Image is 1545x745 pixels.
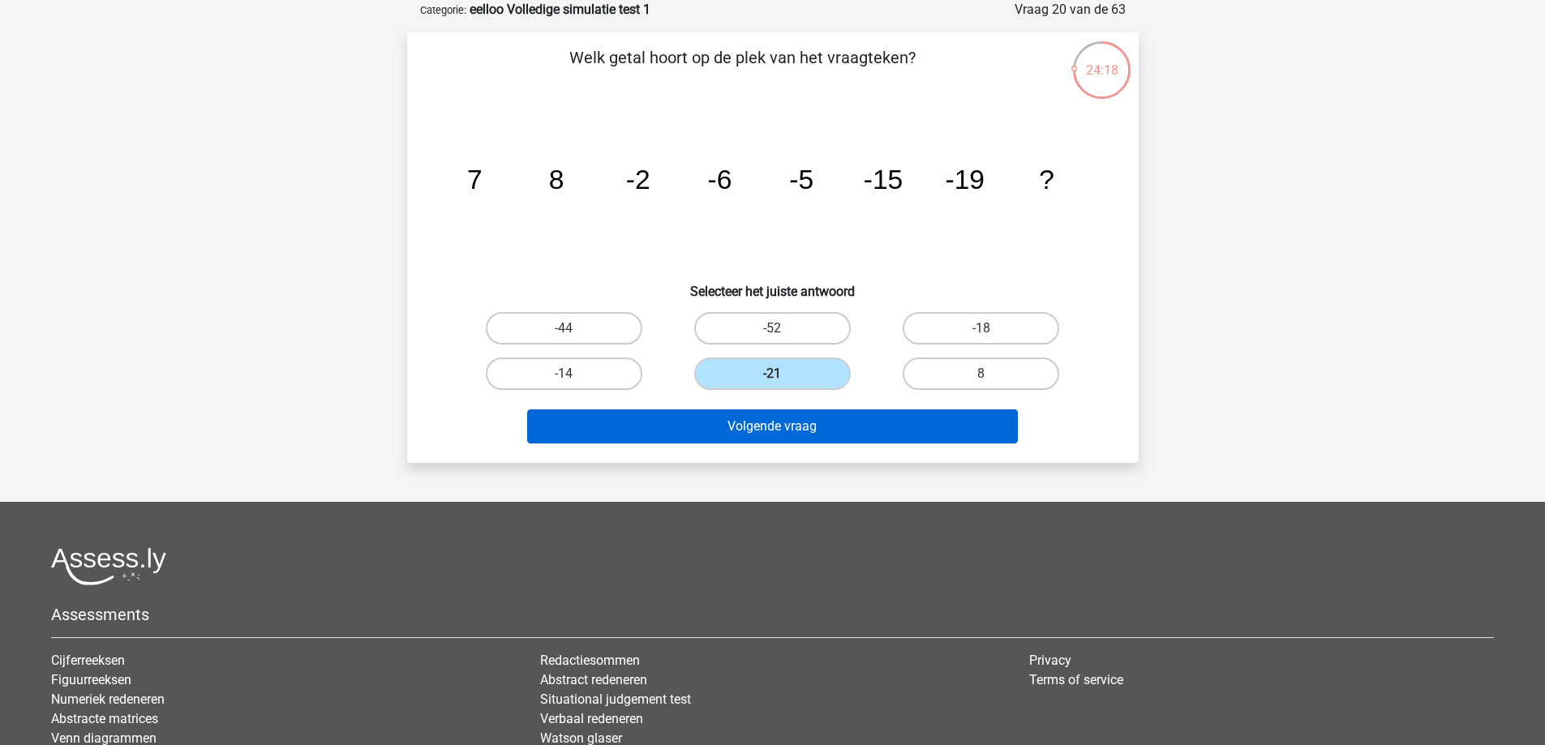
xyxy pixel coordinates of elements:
[486,358,642,390] label: -14
[1029,672,1123,687] a: Terms of service
[1071,40,1132,80] div: 24:18
[420,4,466,16] small: Categorie:
[486,312,642,345] label: -44
[694,358,851,390] label: -21
[433,271,1113,299] h6: Selecteer het juiste antwoord
[51,691,165,707] a: Numeriek redeneren
[527,409,1018,443] button: Volgende vraag
[470,2,650,17] strong: eelloo Volledige simulatie test 1
[540,672,647,687] a: Abstract redeneren
[694,312,851,345] label: -52
[51,653,125,668] a: Cijferreeksen
[863,165,903,195] tspan: -15
[903,358,1059,390] label: 8
[548,165,564,195] tspan: 8
[51,672,131,687] a: Figuurreeksen
[789,165,813,195] tspan: -5
[433,45,1052,94] p: Welk getal hoort op de plek van het vraagteken?
[707,165,732,195] tspan: -6
[51,605,1494,624] h5: Assessments
[945,165,985,195] tspan: -19
[466,165,482,195] tspan: 7
[540,691,691,707] a: Situational judgement test
[625,165,650,195] tspan: -2
[540,653,640,668] a: Redactiesommen
[903,312,1059,345] label: -18
[51,547,166,585] img: Assessly logo
[540,711,643,726] a: Verbaal redeneren
[1039,165,1054,195] tspan: ?
[51,711,158,726] a: Abstracte matrices
[1029,653,1071,668] a: Privacy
